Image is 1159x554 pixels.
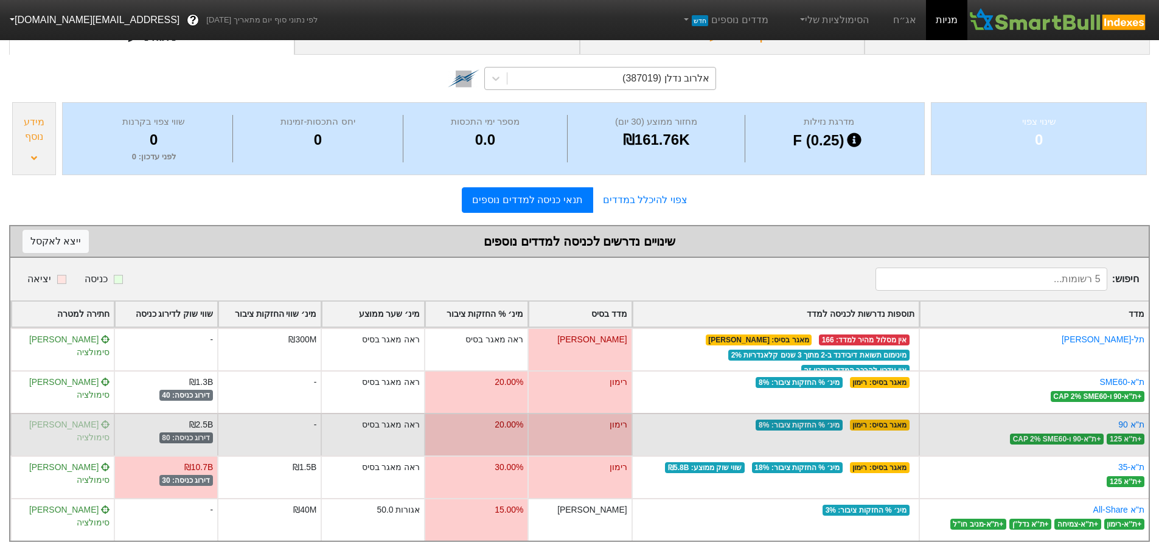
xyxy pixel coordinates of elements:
[850,377,910,388] span: מאגר בסיס : רימון
[529,302,631,327] div: Toggle SortBy
[322,302,424,327] div: Toggle SortBy
[236,115,399,129] div: יחס התכסות-זמינות
[1062,334,1144,344] a: תל-[PERSON_NAME]
[362,418,420,431] div: ראה מאגר בסיס
[159,432,214,443] span: דירוג כניסה: 80
[593,188,697,212] a: צפוי להיכלל במדדים
[189,376,214,389] div: ₪1.3B
[362,461,420,474] div: ראה מאגר בסיס
[29,462,110,485] span: [PERSON_NAME] סימולציה
[377,504,420,516] div: 50.0 אגורות
[823,505,910,516] span: מינ׳ % החזקות ציבור : 3%
[1051,391,1144,402] span: + ת"א-90 ו-CAP 2% SME60
[206,14,318,26] span: לפי נתוני סוף יום מתאריך [DATE]
[29,505,110,527] span: [PERSON_NAME] סימולציה
[692,15,708,26] span: חדש
[16,115,52,144] div: מידע נוסף
[819,334,910,345] span: אין מסלול מהיר למדד : 166
[801,365,910,376] span: אין עדכון להרכב המדד בעדכון זה
[406,115,564,129] div: מספר ימי התכסות
[425,302,527,327] div: Toggle SortBy
[495,418,523,431] div: 20.00%
[190,12,197,29] span: ?
[29,334,110,357] span: [PERSON_NAME] סימולציה
[159,390,214,401] span: דירוג כניסה: 40
[1107,434,1144,445] span: + ת''א 125
[633,302,919,327] div: Toggle SortBy
[293,461,317,474] div: ₪1.5B
[677,8,773,32] a: מדדים נוספיםחדש
[1054,519,1101,530] span: + ת''א-צמיחה
[527,370,631,413] div: רימון
[465,333,524,346] div: ראה מאגר בסיס
[23,230,89,253] button: ייצא לאקסל
[12,302,114,327] div: Toggle SortBy
[159,475,214,486] span: דירוג כניסה: 30
[875,268,1139,291] span: חיפוש :
[23,232,1136,251] div: שינויים נדרשים לכניסה למדדים נוספים
[1118,420,1144,429] a: ת''א 90
[1009,519,1051,530] span: + ת''א נדל''ן
[114,498,217,541] div: -
[78,129,229,151] div: 0
[571,129,742,151] div: ₪161.76K
[527,328,631,370] div: [PERSON_NAME]
[756,420,843,431] span: מינ׳ % החזקות ציבור : 8%
[218,302,321,327] div: Toggle SortBy
[756,377,843,388] span: מינ׳ % החזקות ציבור : 8%
[78,151,229,163] div: לפני עדכון : 0
[495,461,523,474] div: 30.00%
[752,462,843,473] span: מינ׳ % החזקות ציבור : 18%
[462,187,593,213] a: תנאי כניסה למדדים נוספים
[920,302,1149,327] div: Toggle SortBy
[665,462,745,473] span: שווי שוק ממוצע : ₪5.8B
[1118,462,1144,472] a: ת"א-35
[967,8,1149,32] img: SmartBull
[406,129,564,151] div: 0.0
[527,498,631,541] div: [PERSON_NAME]
[115,302,217,327] div: Toggle SortBy
[793,8,874,32] a: הסימולציות שלי
[236,129,399,151] div: 0
[622,71,709,86] div: אלרוב נדלן (387019)
[748,115,909,129] div: מדרגת נזילות
[1099,377,1144,387] a: ת''א-SME60
[850,462,910,473] span: מאגר בסיס : רימון
[29,420,110,442] span: [PERSON_NAME] סימולציה
[362,333,420,346] div: ראה מאגר בסיס
[850,420,910,431] span: מאגר בסיס : רימון
[950,519,1006,530] span: + ת"א-מניב חו"ל
[1104,519,1144,530] span: + ת''א-רימון
[1107,476,1144,487] span: + ת''א 125
[875,268,1107,291] input: 5 רשומות...
[495,376,523,389] div: 20.00%
[947,129,1131,151] div: 0
[27,272,51,286] div: יציאה
[706,334,812,345] span: מאגר בסיס : [PERSON_NAME]
[362,376,420,389] div: ראה מאגר בסיס
[448,63,479,94] img: tase link
[293,504,316,516] div: ₪40M
[571,115,742,129] div: מחזור ממוצע (30 יום)
[29,377,110,400] span: [PERSON_NAME] סימולציה
[527,455,631,498] div: רימון
[728,350,910,361] span: מינימום תשואת דיבידנד ב-2 מתוך 3 שנים קלאנדריות 2%
[114,328,217,370] div: -
[1093,505,1144,514] a: ת''א All-Share
[527,413,631,455] div: רימון
[314,376,317,389] div: -
[314,418,317,431] div: -
[1010,434,1104,445] span: + ת"א-90 ו-CAP 2% SME60
[78,115,229,129] div: שווי צפוי בקרנות
[85,272,108,286] div: כניסה
[495,504,523,516] div: 15.00%
[288,333,316,346] div: ₪300M
[189,418,214,431] div: ₪2.5B
[947,115,1131,129] div: שינוי צפוי
[748,129,909,152] div: F (0.25)
[184,461,213,474] div: ₪10.7B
